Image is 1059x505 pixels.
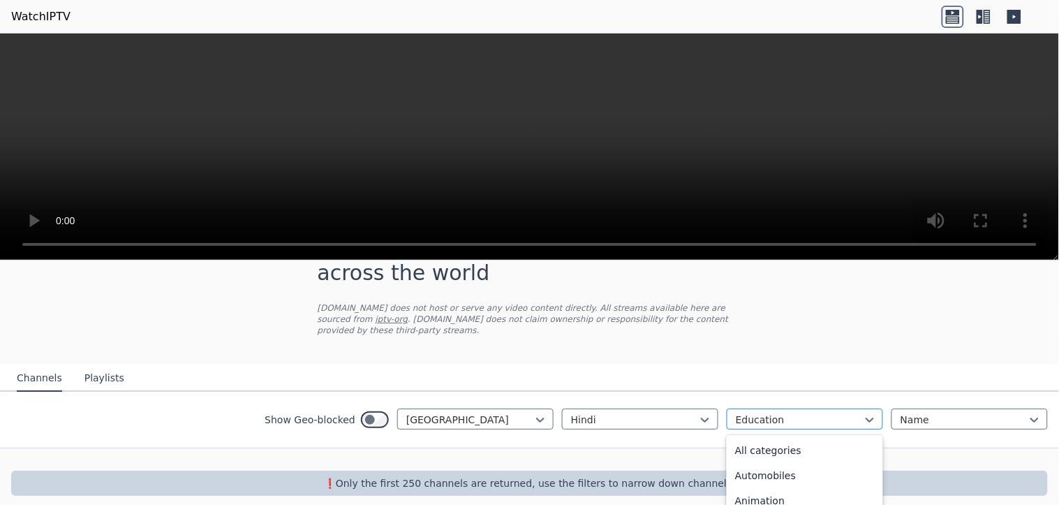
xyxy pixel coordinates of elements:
[84,365,124,392] button: Playlists
[265,413,355,427] label: Show Geo-blocked
[318,235,742,286] h1: - Free IPTV streams from across the world
[727,438,883,463] div: All categories
[727,463,883,488] div: Automobiles
[11,8,71,25] a: WatchIPTV
[318,302,742,336] p: [DOMAIN_NAME] does not host or serve any video content directly. All streams available here are s...
[17,476,1042,490] p: ❗️Only the first 250 channels are returned, use the filters to narrow down channels.
[17,365,62,392] button: Channels
[376,314,408,324] a: iptv-org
